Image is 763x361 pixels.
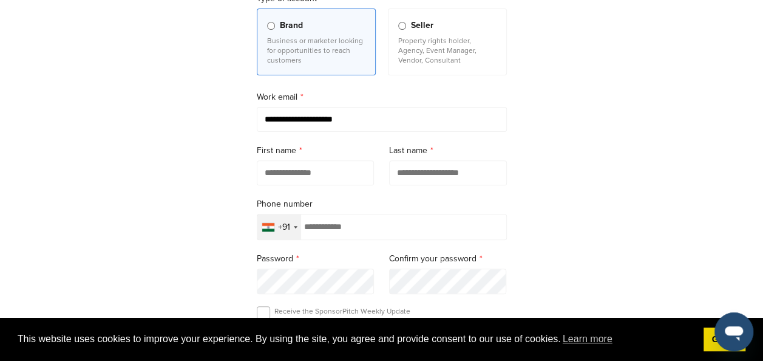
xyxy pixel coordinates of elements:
span: Brand [280,19,303,32]
label: Work email [257,91,507,104]
iframe: Button to launch messaging window [714,312,753,351]
div: Selected country [257,215,301,239]
a: learn more about cookies [561,330,614,348]
p: Business or marketer looking for opportunities to reach customers [267,36,365,65]
span: This website uses cookies to improve your experience. By using the site, you agree and provide co... [18,330,694,348]
a: dismiss cookie message [704,328,745,352]
label: First name [257,144,375,157]
p: Property rights holder, Agency, Event Manager, Vendor, Consultant [398,36,497,65]
input: Seller Property rights holder, Agency, Event Manager, Vendor, Consultant [398,22,406,30]
input: Brand Business or marketer looking for opportunities to reach customers [267,22,275,30]
label: Last name [389,144,507,157]
label: Confirm your password [389,252,507,266]
label: Phone number [257,198,507,211]
span: Seller [411,19,433,32]
div: +91 [278,223,290,232]
p: Receive the SponsorPitch Weekly Update [274,306,410,316]
label: Password [257,252,375,266]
